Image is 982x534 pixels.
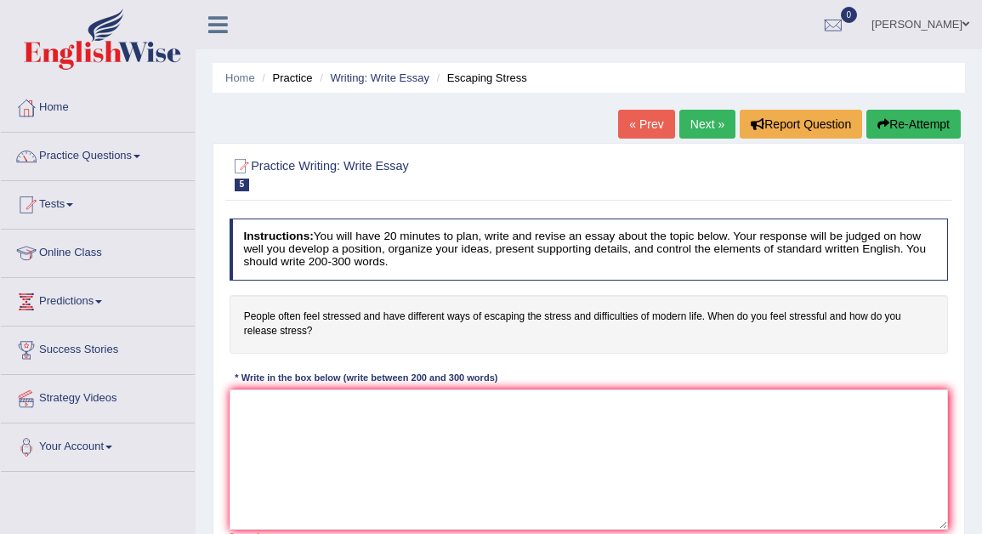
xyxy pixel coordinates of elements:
[258,70,312,86] li: Practice
[618,110,674,139] a: « Prev
[841,7,858,23] span: 0
[1,133,195,175] a: Practice Questions
[1,181,195,224] a: Tests
[740,110,862,139] button: Report Question
[243,230,313,242] b: Instructions:
[230,219,949,280] h4: You will have 20 minutes to plan, write and revise an essay about the topic below. Your response ...
[1,327,195,369] a: Success Stories
[1,375,195,418] a: Strategy Videos
[330,71,429,84] a: Writing: Write Essay
[1,230,195,272] a: Online Class
[235,179,250,191] span: 5
[433,70,527,86] li: Escaping Stress
[1,84,195,127] a: Home
[1,278,195,321] a: Predictions
[866,110,961,139] button: Re-Attempt
[679,110,735,139] a: Next »
[225,71,255,84] a: Home
[230,295,949,354] h4: People often feel stressed and have different ways of escaping the stress and difficulties of mod...
[230,372,503,386] div: * Write in the box below (write between 200 and 300 words)
[1,423,195,466] a: Your Account
[230,156,675,191] h2: Practice Writing: Write Essay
